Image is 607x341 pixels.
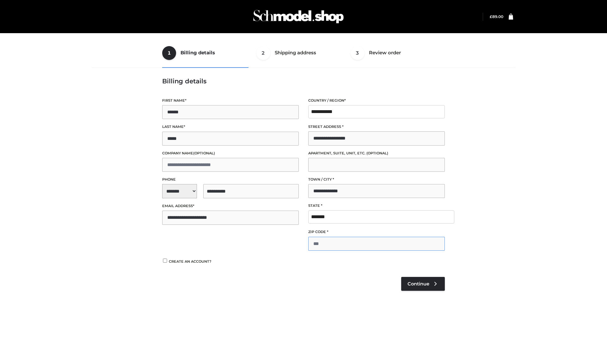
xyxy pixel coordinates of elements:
label: Street address [308,124,445,130]
h3: Billing details [162,77,445,85]
span: £ [490,14,492,19]
label: First name [162,98,299,104]
label: Last name [162,124,299,130]
label: State [308,203,445,209]
label: Country / Region [308,98,445,104]
input: Create an account? [162,259,168,263]
label: Apartment, suite, unit, etc. [308,150,445,156]
span: (optional) [193,151,215,155]
label: Town / City [308,176,445,182]
label: Email address [162,203,299,209]
img: Schmodel Admin 964 [251,4,346,29]
span: Continue [408,281,429,287]
label: Company name [162,150,299,156]
label: ZIP Code [308,229,445,235]
a: £89.00 [490,14,503,19]
label: Phone [162,176,299,182]
bdi: 89.00 [490,14,503,19]
span: (optional) [366,151,388,155]
span: Create an account? [169,259,212,264]
a: Continue [401,277,445,291]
